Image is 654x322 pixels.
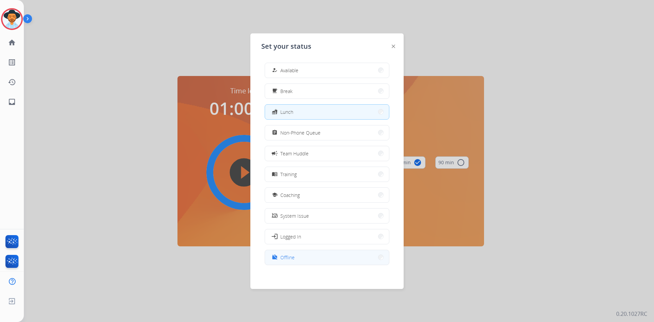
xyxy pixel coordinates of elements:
[8,39,16,47] mat-icon: home
[280,254,295,261] span: Offline
[8,78,16,86] mat-icon: history
[265,146,389,161] button: Team Huddle
[271,150,278,157] mat-icon: campaign
[272,109,278,115] mat-icon: fastfood
[272,67,278,73] mat-icon: how_to_reg
[265,229,389,244] button: Logged In
[265,209,389,223] button: System Issue
[2,10,21,29] img: avatar
[280,150,309,157] span: Team Huddle
[272,88,278,94] mat-icon: free_breakfast
[280,171,297,178] span: Training
[280,233,301,240] span: Logged In
[280,129,321,136] span: Non-Phone Queue
[272,192,278,198] mat-icon: school
[261,42,311,51] span: Set your status
[265,250,389,265] button: Offline
[8,58,16,66] mat-icon: list_alt
[272,213,278,219] mat-icon: phonelink_off
[265,167,389,182] button: Training
[392,45,395,48] img: close-button
[272,171,278,177] mat-icon: menu_book
[265,188,389,202] button: Coaching
[280,191,300,199] span: Coaching
[280,108,293,116] span: Lunch
[265,105,389,119] button: Lunch
[280,67,298,74] span: Available
[265,84,389,98] button: Break
[271,233,278,240] mat-icon: login
[280,88,293,95] span: Break
[265,63,389,78] button: Available
[280,212,309,219] span: System Issue
[8,98,16,106] mat-icon: inbox
[272,255,278,260] mat-icon: work_off
[616,310,647,318] p: 0.20.1027RC
[272,130,278,136] mat-icon: assignment
[265,125,389,140] button: Non-Phone Queue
